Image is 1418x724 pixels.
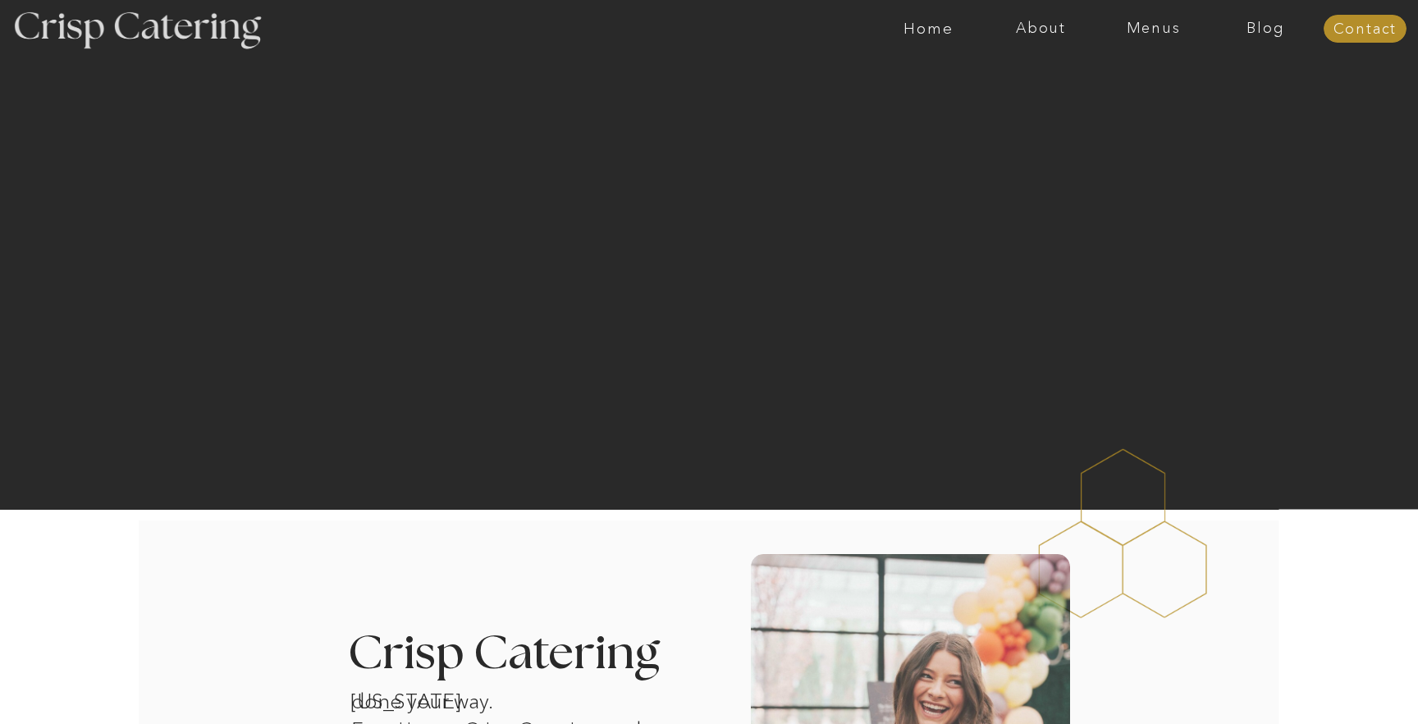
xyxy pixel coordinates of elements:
h3: Crisp Catering [348,630,702,679]
h1: [US_STATE] catering [350,687,521,708]
a: About [985,21,1097,37]
a: Contact [1324,21,1407,38]
a: Menus [1097,21,1210,37]
a: Home [872,21,985,37]
a: Blog [1210,21,1322,37]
